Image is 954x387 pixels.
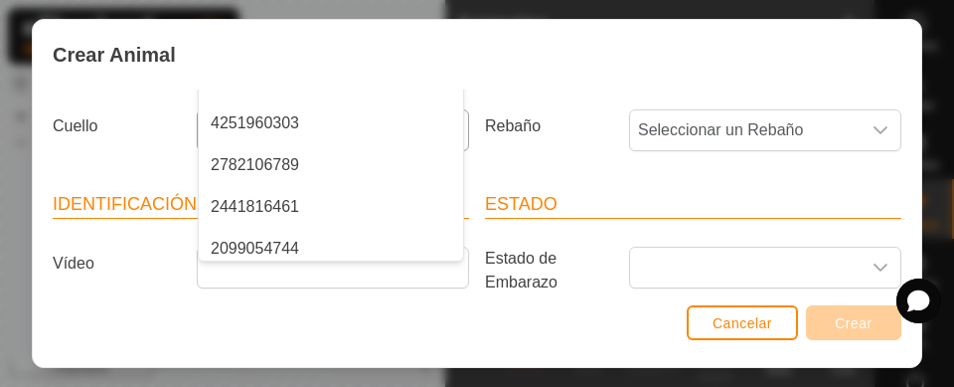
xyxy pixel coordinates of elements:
[687,305,798,340] button: Cancelar
[713,315,772,331] font: Cancelar
[199,187,463,227] li: 2441816461
[199,229,463,269] li: 2099054744
[211,114,299,131] font: 4251960303
[199,145,463,185] li: 2782106789
[199,103,463,143] li: 4251960303
[53,255,94,272] font: Vídeo
[211,73,216,90] font: -
[630,110,861,150] span: Seleccionar un Rebaño
[835,315,873,331] font: Crear
[53,194,197,214] font: Identificación
[211,156,299,173] font: 2782106789
[485,117,541,134] font: Rebaño
[211,240,299,257] font: 2099054744
[53,117,97,134] font: Cuello
[53,44,176,66] font: Crear Animal
[211,198,299,215] font: 2441816461
[485,194,557,214] font: Estado
[806,305,901,340] button: Crear
[485,250,557,290] font: Estado de Embarazo
[861,110,900,150] div: disparador desplegable
[861,248,900,288] div: disparador desplegable
[638,121,803,138] font: Seleccionar un Rebaño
